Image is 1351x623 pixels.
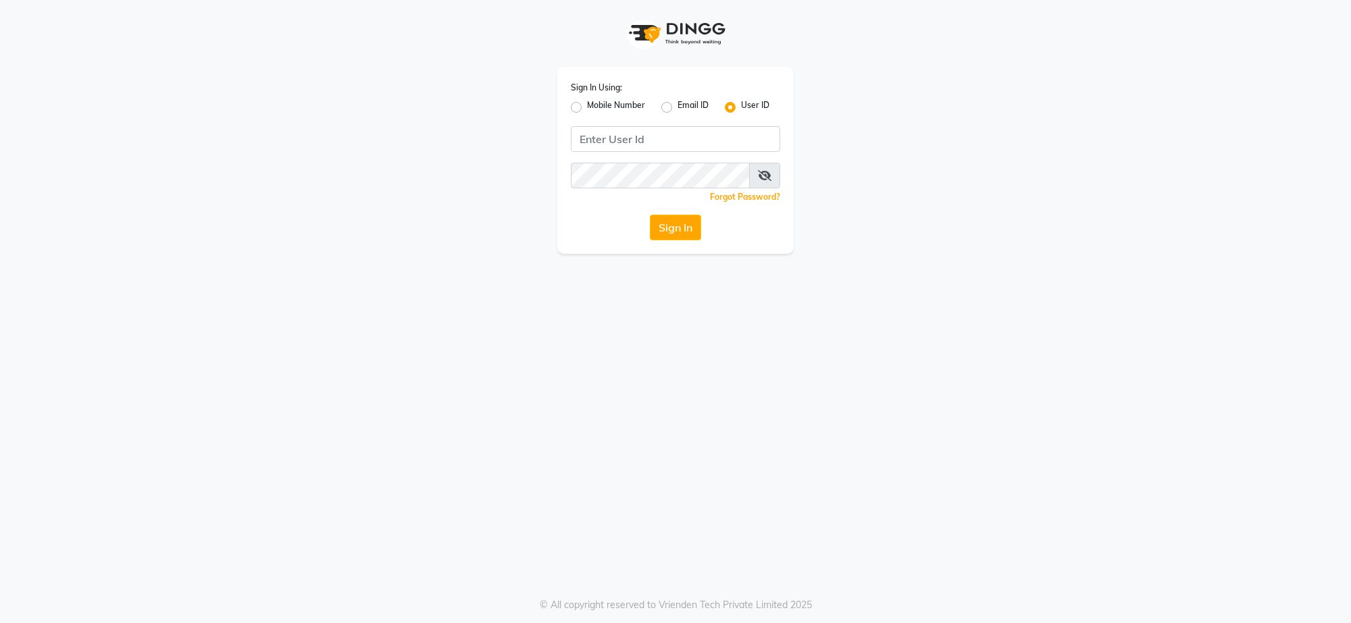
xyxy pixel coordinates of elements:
[571,82,622,94] label: Sign In Using:
[621,13,730,53] img: logo1.svg
[741,99,769,115] label: User ID
[710,192,780,202] a: Forgot Password?
[571,163,750,188] input: Username
[650,215,701,240] button: Sign In
[587,99,645,115] label: Mobile Number
[571,126,780,152] input: Username
[678,99,709,115] label: Email ID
